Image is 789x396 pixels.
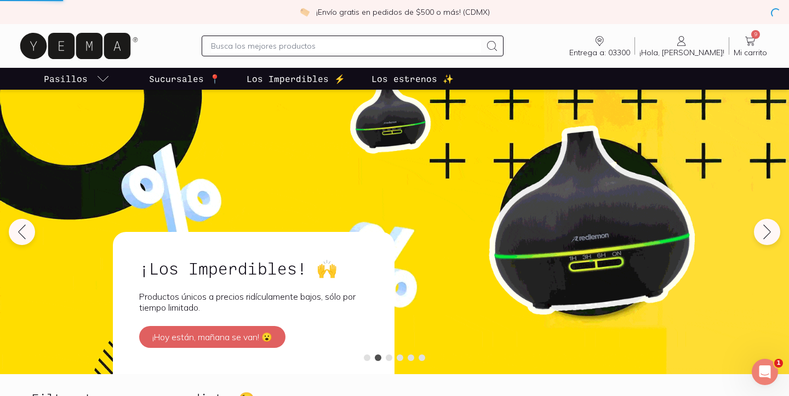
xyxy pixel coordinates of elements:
[635,34,729,57] a: ¡Hola, [PERSON_NAME]!
[565,34,634,57] a: Entrega a: 03300
[752,359,778,385] iframe: Intercom live chat
[751,30,760,39] span: 9
[139,258,368,278] h2: ¡Los Imperdibles! 🙌
[139,291,368,313] p: Productos únicos a precios ridículamente bajos, sólo por tiempo limitado.
[147,68,222,90] a: Sucursales 📍
[211,39,481,53] input: Busca los mejores productos
[569,48,630,57] span: Entrega a: 03300
[247,72,345,85] p: Los Imperdibles ⚡️
[300,7,310,17] img: check
[244,68,347,90] a: Los Imperdibles ⚡️
[139,326,285,348] button: ¡Hoy están, mañana se van! 😮
[44,72,88,85] p: Pasillos
[113,232,395,374] a: ¡Los Imperdibles! 🙌Productos únicos a precios ridículamente bajos, sólo por tiempo limitado.¡Hoy ...
[639,48,724,57] span: ¡Hola, [PERSON_NAME]!
[316,7,490,18] p: ¡Envío gratis en pedidos de $500 o más! (CDMX)
[774,359,783,368] span: 1
[369,68,456,90] a: Los estrenos ✨
[42,68,112,90] a: pasillo-todos-link
[149,72,220,85] p: Sucursales 📍
[371,72,454,85] p: Los estrenos ✨
[734,48,767,57] span: Mi carrito
[729,34,771,57] a: 9Mi carrito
